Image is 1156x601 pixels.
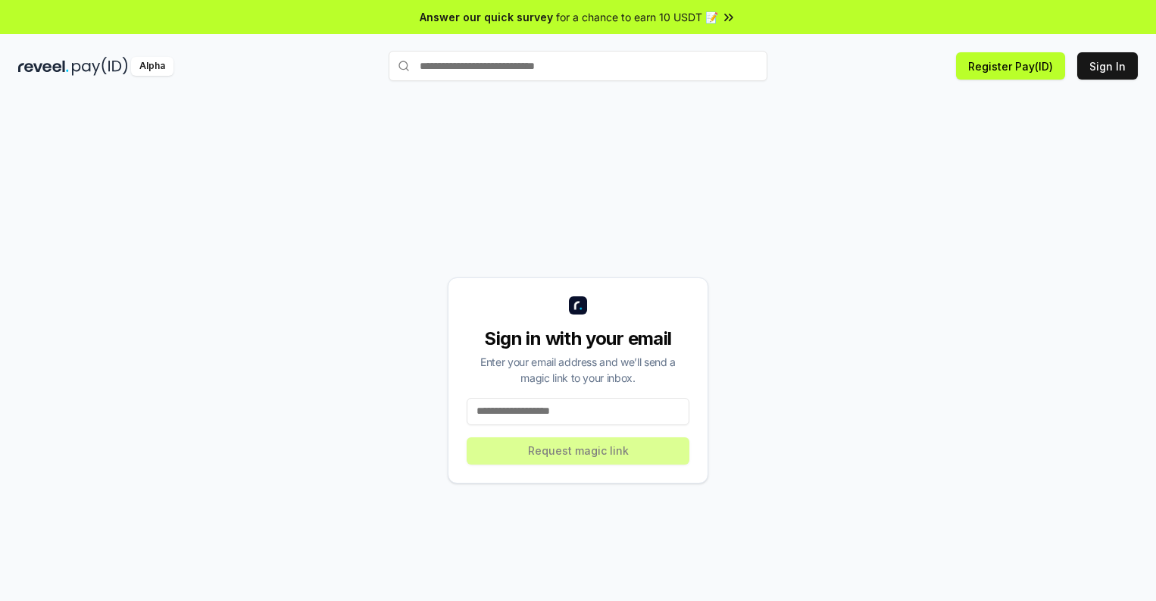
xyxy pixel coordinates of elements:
span: for a chance to earn 10 USDT 📝 [556,9,718,25]
img: logo_small [569,296,587,315]
img: pay_id [72,57,128,76]
button: Register Pay(ID) [956,52,1065,80]
span: Answer our quick survey [420,9,553,25]
button: Sign In [1077,52,1138,80]
div: Alpha [131,57,173,76]
div: Enter your email address and we’ll send a magic link to your inbox. [467,354,689,386]
img: reveel_dark [18,57,69,76]
div: Sign in with your email [467,327,689,351]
